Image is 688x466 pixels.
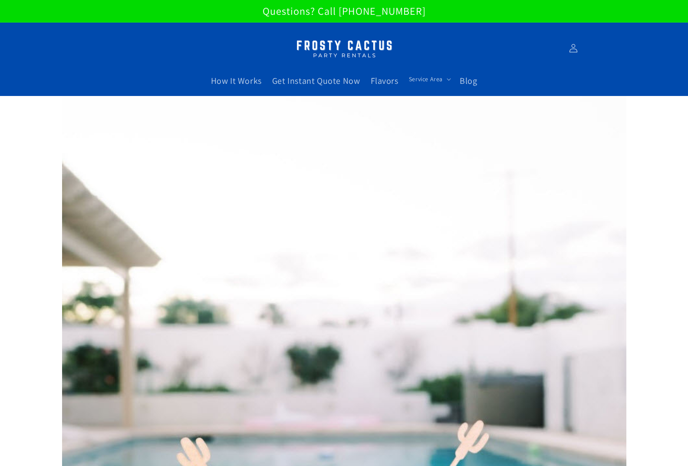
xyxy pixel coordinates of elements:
[365,70,404,92] a: Flavors
[290,35,398,62] img: Margarita Machine Rental in Scottsdale, Phoenix, Tempe, Chandler, Gilbert, Mesa and Maricopa
[272,75,360,86] span: Get Instant Quote Now
[267,70,365,92] a: Get Instant Quote Now
[460,75,477,86] span: Blog
[409,75,443,83] span: Service Area
[404,70,454,88] summary: Service Area
[206,70,267,92] a: How It Works
[211,75,262,86] span: How It Works
[454,70,482,92] a: Blog
[371,75,398,86] span: Flavors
